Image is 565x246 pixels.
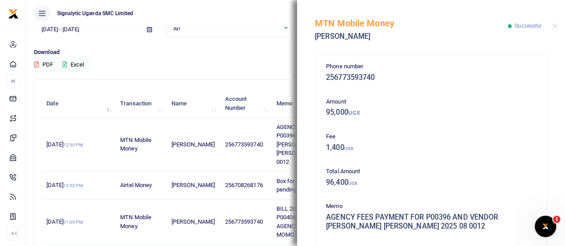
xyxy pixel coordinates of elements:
small: 01:09 PM [63,220,83,225]
span: [PERSON_NAME] [172,182,215,188]
button: PDF [34,57,54,72]
span: 256708268176 [225,182,263,188]
p: Memo [326,202,536,211]
h5: 95,000 [326,108,536,117]
span: [DATE] [46,141,83,148]
th: Name: activate to sort column ascending [167,90,220,117]
span: AGENCY FEES PAYMENT FOR P00396 AND VENDOR [PERSON_NAME] [PERSON_NAME] 2025 08 0012 [276,124,352,165]
h5: 96,400 [326,178,536,187]
span: Box for solar panel PR number pending [276,178,354,193]
span: Successful [515,23,541,29]
span: [DATE] [46,218,83,225]
span: 256773593740 [225,218,263,225]
li: M [7,74,19,88]
small: UGX [348,109,360,116]
p: Amount [326,97,536,107]
iframe: Intercom live chat [535,216,556,237]
input: select period [34,22,140,37]
th: Transaction: activate to sort column ascending [115,90,167,117]
small: UGX [348,181,357,186]
span: [PERSON_NAME] [172,218,215,225]
img: logo-small [8,8,19,19]
small: 12:02 PM [63,183,83,188]
span: [DATE] [46,182,83,188]
span: [PERSON_NAME] [172,141,215,148]
th: Memo: activate to sort column ascending [272,90,359,117]
span: Signalytic Uganda SMC Limited [54,9,137,17]
li: Ac [7,226,19,241]
span: MTN Mobile Money [120,214,151,229]
p: Download [34,48,558,57]
button: Close [552,23,558,29]
small: 12:50 PM [63,142,83,147]
span: All [173,24,279,33]
p: Fee [326,132,536,142]
button: Excel [55,57,92,72]
small: UGX [344,146,353,151]
h5: MTN Mobile Money [315,18,508,29]
p: Total Amount [326,167,536,176]
p: Phone number [326,62,536,71]
a: logo-small logo-large logo-large [8,10,19,17]
h5: 256773593740 [326,73,536,82]
span: 1 [553,216,560,223]
h5: AGENCY FEES PAYMENT FOR P00396 AND VENDOR [PERSON_NAME] [PERSON_NAME] 2025 08 0012 [326,213,536,230]
th: Date: activate to sort column descending [42,90,115,117]
h5: [PERSON_NAME] [315,32,508,41]
h5: 1,400 [326,143,536,152]
span: BILL 2025 08 0010 FOR P00406 BEING PAYMENT OF AGENCY FEES TO FEDEX BY MOMO [276,205,350,238]
th: Account Number: activate to sort column ascending [220,90,271,117]
span: MTN Mobile Money [120,137,151,152]
span: 256773593740 [225,141,263,148]
span: Airtel Money [120,182,152,188]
